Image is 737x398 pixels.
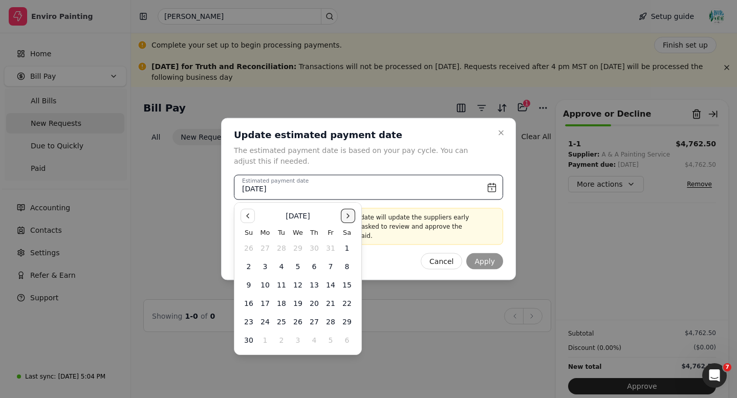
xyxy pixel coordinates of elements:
[257,314,273,330] button: Monday, November 24th, 2025
[8,188,60,210] div: Welcome!
[306,295,322,312] button: Thursday, November 20th, 2025
[306,227,322,238] th: Thursday
[176,316,192,332] button: Send a message…
[273,314,290,330] button: Tuesday, November 25th, 2025
[8,282,168,314] div: Help [PERSON_NAME] understand how they’re doing:
[702,363,727,388] iframe: Intercom live chat
[16,320,24,328] button: Upload attachment
[290,258,306,275] button: Wednesday, November 5th, 2025
[8,20,197,43] div: Enviro says…
[8,219,197,220] div: New messages divider
[8,252,98,274] div: [PERSON_NAME] too
[322,332,339,348] button: Friday, December 5th, 2025
[180,4,198,23] div: Close
[234,129,491,141] h2: Update estimated payment date
[339,277,355,293] button: Saturday, November 15th, 2025
[273,295,290,312] button: Tuesday, November 18th, 2025
[8,282,197,315] div: Support says…
[290,332,306,348] button: Wednesday, December 3rd, 2025
[241,332,257,348] button: Sunday, November 30th, 2025
[306,332,322,348] button: Thursday, December 4th, 2025
[306,314,322,330] button: Thursday, November 27th, 2025
[339,240,355,256] button: Saturday, November 1st, 2025
[306,277,322,293] button: Thursday, November 13th, 2025
[45,49,188,69] div: Does his invoice has the same problem for company name and person name?
[255,213,482,240] p: Changing the estimated payment date will update the suppliers early payment fee. Your supplier wi...
[89,20,197,42] div: ok.I called him to request
[8,252,197,282] div: Evanne says…
[49,320,57,328] button: Gif picker
[65,320,73,328] button: Start recording
[29,6,46,22] img: Profile image for Support
[8,188,197,211] div: Evanne says…
[241,295,257,312] button: Sunday, November 16th, 2025
[8,83,168,116] div: Not unless he is missing any invoices on his account
[290,314,306,330] button: Wednesday, November 26th, 2025
[8,43,197,83] div: Enviro says…
[273,240,290,256] button: Tuesday, October 28th, 2025
[290,277,306,293] button: Wednesday, November 12th, 2025
[306,240,322,256] button: Thursday, October 30th, 2025
[37,124,197,157] div: ok I will get back for [PERSON_NAME] and [PERSON_NAME] later
[273,332,290,348] button: Tuesday, December 2nd, 2025
[8,158,197,188] div: Enviro says…
[16,194,52,204] div: Welcome!
[273,258,290,275] button: Tuesday, November 4th, 2025
[306,258,322,275] button: Thursday, November 6th, 2025
[50,5,82,13] h1: Support
[50,13,127,23] p: The team can also help
[322,314,339,330] button: Friday, November 28th, 2025
[723,363,731,371] span: 7
[322,295,339,312] button: Friday, November 21st, 2025
[257,295,273,312] button: Monday, November 17th, 2025
[241,277,257,293] button: Sunday, November 9th, 2025
[339,314,355,330] button: Saturday, November 29th, 2025
[421,253,462,270] button: Cancel
[290,240,306,256] button: Wednesday, October 29th, 2025
[93,164,188,174] div: Thanks [PERSON_NAME]😃
[234,145,491,167] p: The estimated payment date is based on your pay cycle. You can adjust this if needed.
[7,4,26,24] button: go back
[8,228,122,251] div: [PERSON_NAME] requested
[45,130,188,150] div: ok I will get back for [PERSON_NAME] and [PERSON_NAME] later
[241,209,255,223] button: Go to the Previous Month
[242,177,309,185] label: Estimated payment date
[273,227,290,238] th: Tuesday
[16,90,160,109] div: Not unless he is missing any invoices on his account
[322,258,339,275] button: Friday, November 7th, 2025
[32,320,40,328] button: Emoji picker
[339,258,355,275] button: Saturday, November 8th, 2025
[8,228,197,252] div: Evanne says…
[322,277,339,293] button: Friday, November 14th, 2025
[241,227,257,238] th: Sunday
[16,258,90,268] div: [PERSON_NAME] too
[257,227,273,238] th: Monday
[339,227,355,238] th: Saturday
[257,258,273,275] button: Monday, November 3rd, 2025
[322,240,339,256] button: Friday, October 31st, 2025
[257,240,273,256] button: Monday, October 27th, 2025
[37,43,197,75] div: Does his invoice has the same problem for company name and person name?
[8,83,197,124] div: Evanne says…
[290,295,306,312] button: Wednesday, November 19th, 2025
[273,277,290,293] button: Tuesday, November 11th, 2025
[8,124,197,158] div: Enviro says…
[257,332,273,348] button: Monday, December 1st, 2025
[257,277,273,293] button: Monday, November 10th, 2025
[97,26,188,36] div: ok.I called him to request
[241,240,257,256] button: Sunday, October 26th, 2025
[322,227,339,238] th: Friday
[339,332,355,348] button: Saturday, December 6th, 2025
[241,227,355,348] table: November 2025
[16,288,160,308] div: Help [PERSON_NAME] understand how they’re doing:
[241,314,257,330] button: Sunday, November 23rd, 2025
[16,234,114,245] div: [PERSON_NAME] requested
[290,227,306,238] th: Wednesday
[341,209,355,223] button: Go to the Next Month
[241,258,257,275] button: Sunday, November 2nd, 2025
[85,158,197,180] div: Thanks [PERSON_NAME]😃
[160,4,180,24] button: Home
[9,298,196,316] textarea: Message…
[339,295,355,312] button: Saturday, November 22nd, 2025
[234,175,503,200] button: Estimated payment date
